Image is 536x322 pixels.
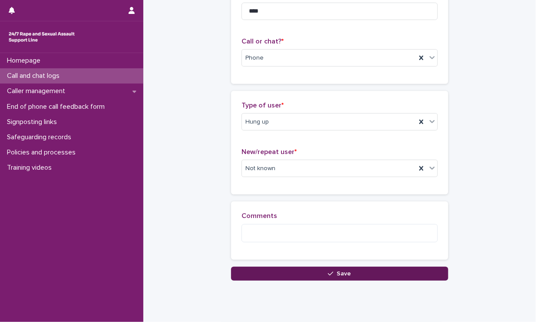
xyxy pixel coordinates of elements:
span: Call or chat? [242,38,284,45]
p: End of phone call feedback form [3,103,112,111]
img: rhQMoQhaT3yELyF149Cw [7,28,76,46]
span: Hung up [245,117,269,127]
span: Phone [245,54,264,63]
p: Homepage [3,57,47,65]
button: Save [231,267,448,281]
span: Save [337,271,351,277]
span: Comments [242,212,277,219]
p: Training videos [3,164,59,172]
span: New/repeat user [242,148,297,155]
p: Call and chat logs [3,72,66,80]
p: Safeguarding records [3,133,78,141]
span: Not known [245,164,275,173]
p: Signposting links [3,118,64,126]
p: Caller management [3,87,72,95]
p: Policies and processes [3,148,83,157]
span: Type of user [242,102,284,109]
